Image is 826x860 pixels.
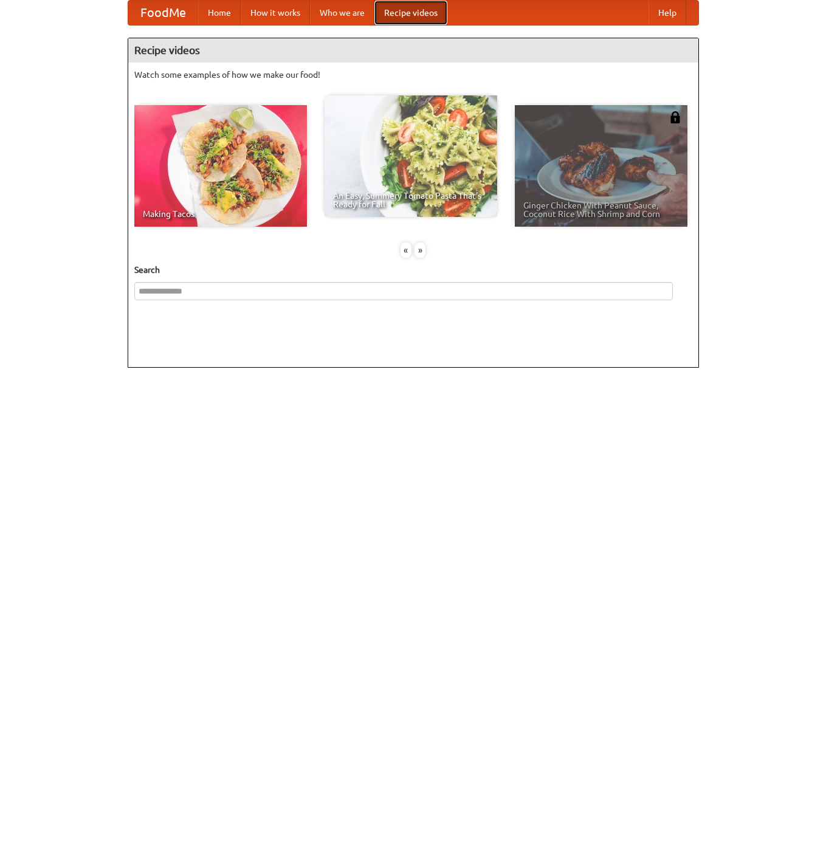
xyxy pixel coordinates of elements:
span: Making Tacos [143,210,298,218]
span: An Easy, Summery Tomato Pasta That's Ready for Fall [333,191,489,208]
a: Home [198,1,241,25]
a: Making Tacos [134,105,307,227]
img: 483408.png [669,111,681,123]
h5: Search [134,264,692,276]
a: An Easy, Summery Tomato Pasta That's Ready for Fall [325,95,497,217]
div: » [415,243,425,258]
a: Recipe videos [374,1,447,25]
a: FoodMe [128,1,198,25]
p: Watch some examples of how we make our food! [134,69,692,81]
a: Help [649,1,686,25]
a: Who we are [310,1,374,25]
div: « [401,243,411,258]
a: How it works [241,1,310,25]
h4: Recipe videos [128,38,698,63]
